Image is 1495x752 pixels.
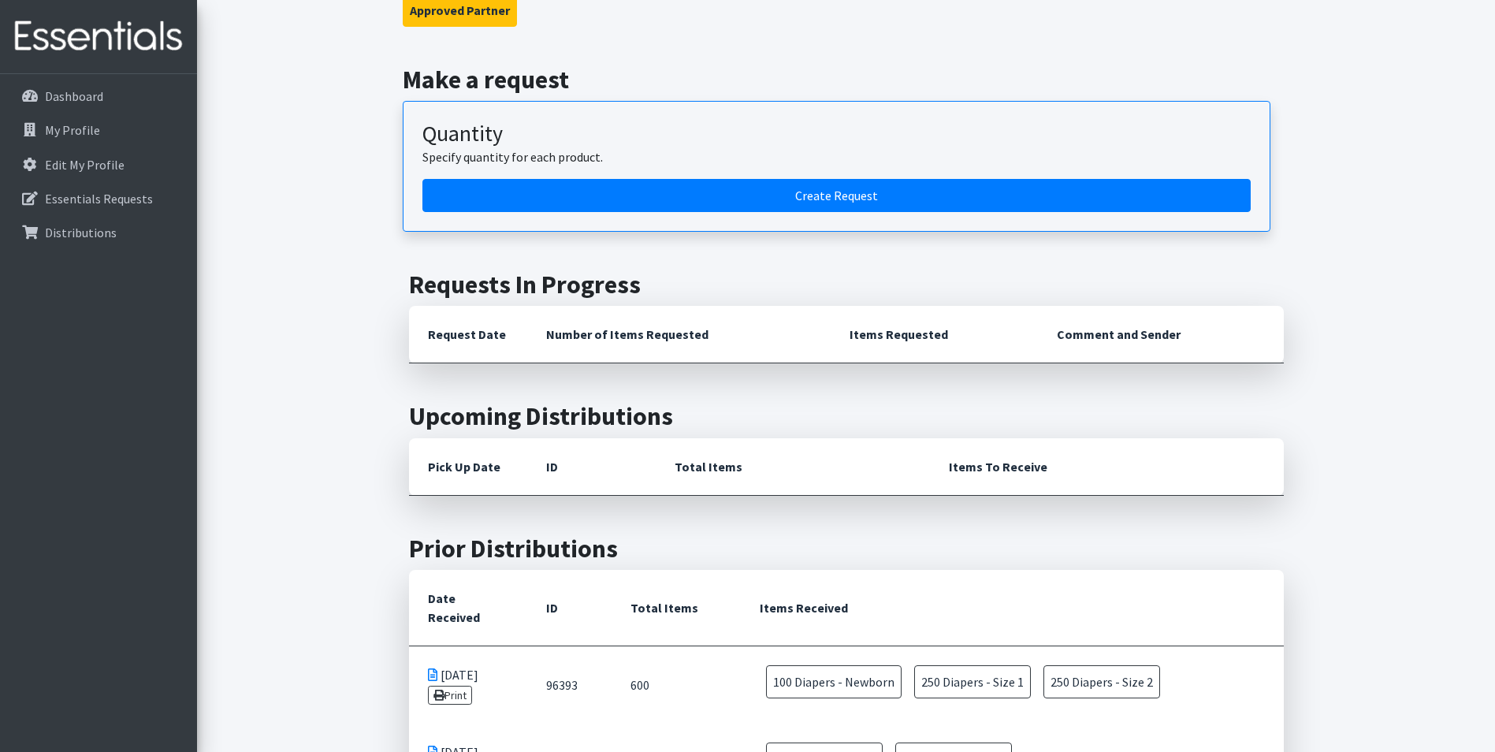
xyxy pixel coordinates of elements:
[527,306,831,363] th: Number of Items Requested
[6,10,191,63] img: HumanEssentials
[409,570,527,646] th: Date Received
[612,570,741,646] th: Total Items
[45,88,103,104] p: Dashboard
[403,65,1289,95] h2: Make a request
[612,646,741,724] td: 600
[914,665,1031,698] span: 250 Diapers - Size 1
[428,686,473,705] a: Print
[741,570,1284,646] th: Items Received
[409,534,1284,564] h2: Prior Distributions
[45,122,100,138] p: My Profile
[409,270,1284,300] h2: Requests In Progress
[766,665,902,698] span: 100 Diapers - Newborn
[409,438,527,496] th: Pick Up Date
[409,646,527,724] td: [DATE]
[409,306,527,363] th: Request Date
[422,147,1251,166] p: Specify quantity for each product.
[45,191,153,207] p: Essentials Requests
[527,646,612,724] td: 96393
[45,225,117,240] p: Distributions
[422,121,1251,147] h3: Quantity
[527,570,612,646] th: ID
[930,438,1284,496] th: Items To Receive
[6,80,191,112] a: Dashboard
[409,401,1284,431] h2: Upcoming Distributions
[1043,665,1160,698] span: 250 Diapers - Size 2
[45,157,125,173] p: Edit My Profile
[1038,306,1283,363] th: Comment and Sender
[6,217,191,248] a: Distributions
[831,306,1038,363] th: Items Requested
[6,114,191,146] a: My Profile
[6,183,191,214] a: Essentials Requests
[656,438,930,496] th: Total Items
[6,149,191,181] a: Edit My Profile
[527,438,656,496] th: ID
[422,179,1251,212] a: Create a request by quantity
